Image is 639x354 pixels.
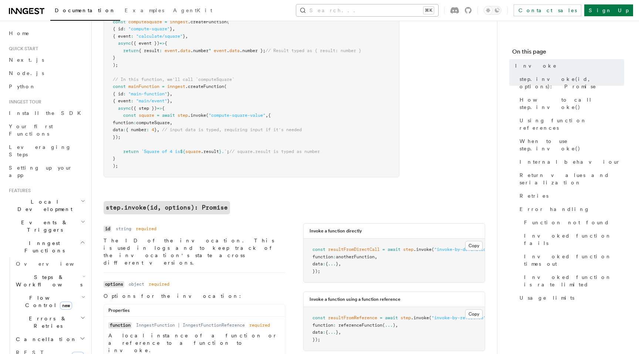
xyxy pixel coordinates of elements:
[520,205,590,213] span: Error handling
[515,62,557,69] span: Invoke
[333,254,336,259] span: :
[266,113,268,118] span: ,
[113,26,123,31] span: { id
[152,127,154,132] span: 4
[157,106,162,111] span: =>
[113,84,126,89] span: const
[173,7,212,13] span: AgentKit
[104,201,230,214] a: step.invoke(id, options): Promise
[185,34,188,39] span: ,
[312,323,333,328] span: function
[104,307,285,317] div: Properties
[312,337,320,342] span: });
[180,149,185,154] span: ${
[388,247,400,252] span: await
[520,158,621,166] span: Internal behaviour
[6,53,87,67] a: Next.js
[167,98,170,103] span: }
[229,149,320,154] span: // square.result is typed as number
[157,127,159,132] span: ,
[393,323,395,328] span: )
[136,120,170,125] span: computeSquare
[520,75,624,90] span: step.invoke(id, options): Promise
[136,322,245,328] dd: InngestFunction | InngestFunctionReference
[170,98,172,103] span: ,
[162,127,302,132] span: // input data is typed, requiring input if it's needed
[131,34,133,39] span: :
[188,113,206,118] span: .invoke
[131,41,159,46] span: ({ event })
[524,273,624,288] span: Invoked function is rate limited
[249,322,270,328] dd: required
[6,46,38,52] span: Quick start
[227,19,229,24] span: (
[328,247,380,252] span: resultFromDirectCall
[125,7,164,13] span: Examples
[55,7,116,13] span: Documentation
[325,261,328,266] span: {
[227,149,229,154] span: ;
[128,84,159,89] span: mainFunction
[169,2,217,20] a: AgentKit
[185,84,224,89] span: .createFunction
[312,315,325,320] span: const
[310,228,362,234] h3: Invoke a function directly
[154,127,157,132] span: }
[229,48,240,53] span: data
[113,120,133,125] span: function
[524,253,624,268] span: Invoked function times out
[6,120,87,140] a: Your first Functions
[385,323,393,328] span: ...
[123,127,126,132] span: :
[224,84,227,89] span: (
[400,315,411,320] span: step
[227,48,229,53] span: .
[13,270,87,291] button: Steps & Workflows
[429,315,432,320] span: (
[411,315,429,320] span: .invoke
[423,7,434,14] kbd: ⌘K
[118,106,131,111] span: async
[434,247,491,252] span: "invoke-by-definition"
[512,59,624,72] a: Invoke
[336,261,338,266] span: }
[6,188,31,194] span: Features
[201,149,219,154] span: .result
[521,250,624,270] a: Invoked function times out
[484,6,501,15] button: Toggle dark mode
[214,48,227,53] span: event
[9,57,44,63] span: Next.js
[6,67,87,80] a: Node.js
[310,296,400,302] h3: Invoke a function using a function reference
[116,226,131,232] dd: string
[108,322,132,329] code: function
[183,34,185,39] span: }
[185,149,201,154] span: square
[170,91,172,96] span: ,
[113,163,118,169] span: );
[16,261,92,267] span: Overview
[136,98,167,103] span: "main/event"
[165,19,167,24] span: =
[395,323,398,328] span: ,
[338,330,341,335] span: ,
[517,135,624,155] a: When to use step.invoke()
[512,47,624,59] h4: On this page
[167,84,185,89] span: inngest
[520,96,624,111] span: How to call step.invoke()
[240,48,266,53] span: .number };
[517,189,624,202] a: Retries
[333,323,336,328] span: :
[149,281,169,287] dd: required
[13,333,87,346] button: Cancellation
[9,123,53,137] span: Your first Functions
[312,261,323,266] span: data
[338,323,382,328] span: referenceFunction
[521,229,624,250] a: Invoked function fails
[50,2,120,21] a: Documentation
[104,226,111,232] code: id
[123,113,136,118] span: const
[9,110,85,116] span: Install the SDK
[338,261,341,266] span: ,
